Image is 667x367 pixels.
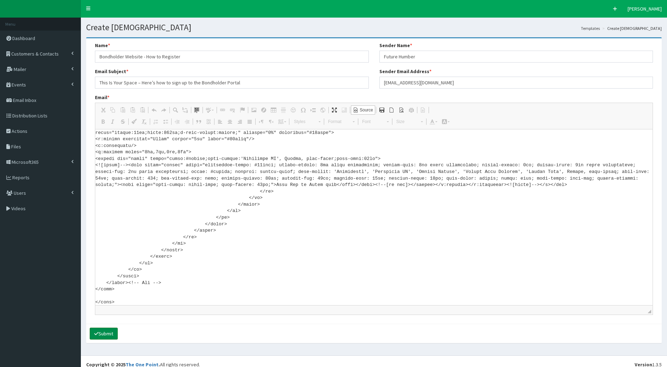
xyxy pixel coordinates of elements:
[377,105,387,115] a: Save
[171,105,180,115] a: Find
[440,117,452,126] a: Background Color
[172,117,182,126] a: Decrease Indent
[194,117,204,126] a: Block Quote
[318,105,328,115] a: IFrame
[290,117,315,126] span: Styles
[351,105,375,115] a: Source
[601,25,662,31] li: Create [DEMOGRAPHIC_DATA]
[288,105,298,115] a: Smiley
[256,117,266,126] a: Text direction from left to right
[12,159,39,165] span: Microsoft365
[276,117,288,126] a: Set language
[648,310,651,313] span: Resize
[397,105,406,115] a: Preview
[95,68,128,75] label: Email Subject
[204,105,216,115] a: Spell Checker
[159,105,169,115] a: Redo (Ctrl+Y)
[108,105,118,115] a: Copy (Ctrl+C)
[98,105,108,115] a: Cut (Ctrl+X)
[359,107,373,113] span: Source
[12,174,30,181] span: Reports
[90,328,118,340] button: Submit
[13,97,36,103] span: Email Inbox
[12,128,27,134] span: Actions
[11,205,26,212] span: Videos
[290,117,324,127] a: Styles
[227,105,237,115] a: Unlink
[95,94,109,101] label: Email
[108,117,118,126] a: Italic (Ctrl+I)
[379,68,431,75] label: Sender Email Address
[237,105,247,115] a: Anchor
[95,42,110,49] label: Name
[12,82,26,88] span: Events
[95,129,653,305] textarea: Rich Text Editor, email_body
[325,117,349,126] span: Format
[245,117,255,126] a: Justify
[215,117,225,126] a: Align Left
[298,105,308,115] a: Insert Special Character
[182,117,192,126] a: Increase Indent
[192,105,202,115] a: Select All
[387,105,397,115] a: New Page
[308,105,318,115] a: Insert Page Break for Printing
[379,42,412,49] label: Sender Name
[204,117,213,126] a: Create Div Container
[149,105,159,115] a: Undo (Ctrl+Z)
[392,117,427,127] a: Size
[12,112,47,119] span: Distribution Lists
[249,105,259,115] a: Image
[14,66,26,72] span: Mailer
[218,105,227,115] a: Link (Ctrl+L)
[418,105,428,115] a: Templates
[628,6,662,12] span: [PERSON_NAME]
[329,105,339,115] a: Maximize
[11,143,21,150] span: Files
[339,105,349,115] a: Show Blocks
[139,117,149,126] a: Remove Format
[427,117,440,126] a: Text Color
[359,117,383,126] span: Font
[235,117,245,126] a: Align Right
[406,105,416,115] a: Print
[278,105,288,115] a: Insert Horizontal Line
[98,117,108,126] a: Bold (Ctrl+B)
[259,105,269,115] a: Flash
[269,105,278,115] a: Table
[151,117,161,126] a: Insert/Remove Numbered List
[358,117,392,127] a: Font
[11,51,59,57] span: Customers & Contacts
[12,35,35,41] span: Dashboard
[137,105,147,115] a: Paste from Word
[161,117,171,126] a: Insert/Remove Bulleted List
[14,190,26,196] span: Users
[118,105,128,115] a: Paste (Ctrl+V)
[118,117,128,126] a: Strikethrough
[225,117,235,126] a: Center
[393,117,417,126] span: Size
[86,23,662,32] h1: Create [DEMOGRAPHIC_DATA]
[129,117,139,126] a: Copy Formatting (Ctrl+Shift+C)
[180,105,190,115] a: Replace
[581,25,600,31] a: Templates
[128,105,137,115] a: Paste as plain text (Ctrl+Shift+V)
[266,117,276,126] a: Text direction from right to left
[324,117,358,127] a: Format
